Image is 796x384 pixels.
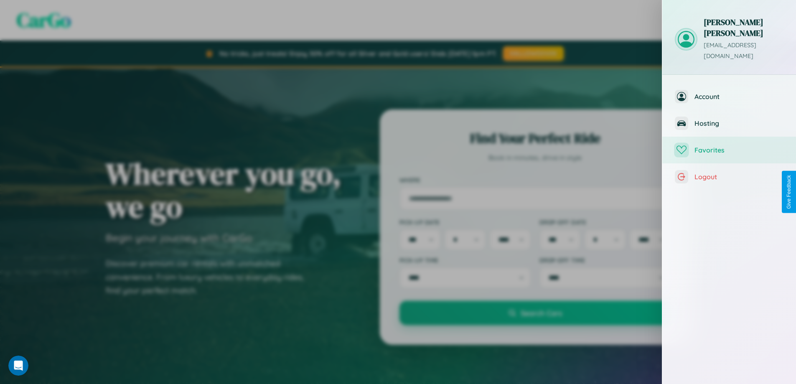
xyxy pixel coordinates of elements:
[694,146,783,154] span: Favorites
[694,92,783,101] span: Account
[786,175,792,209] div: Give Feedback
[662,110,796,137] button: Hosting
[694,119,783,127] span: Hosting
[704,40,783,62] p: [EMAIL_ADDRESS][DOMAIN_NAME]
[704,17,783,38] h3: [PERSON_NAME] [PERSON_NAME]
[662,163,796,190] button: Logout
[662,83,796,110] button: Account
[8,356,28,376] iframe: Intercom live chat
[694,173,783,181] span: Logout
[662,137,796,163] button: Favorites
